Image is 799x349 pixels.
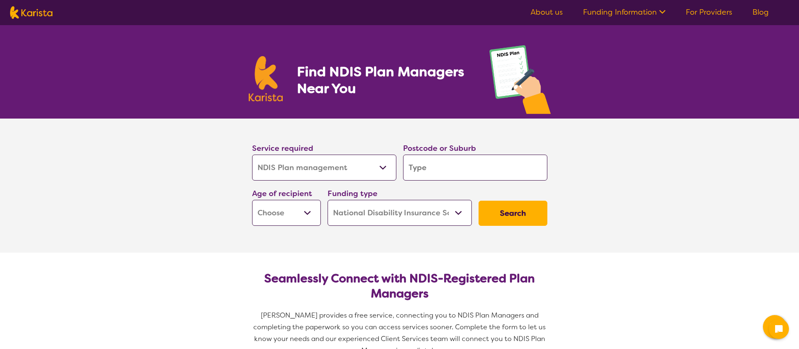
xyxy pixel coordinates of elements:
label: Postcode or Suburb [403,143,476,153]
label: Service required [252,143,313,153]
img: Karista logo [249,56,283,101]
input: Type [403,155,547,181]
label: Funding type [328,189,377,199]
button: Channel Menu [763,315,786,339]
img: Karista logo [10,6,52,19]
label: Age of recipient [252,189,312,199]
h2: Seamlessly Connect with NDIS-Registered Plan Managers [259,271,541,301]
a: About us [531,7,563,17]
img: plan-management [489,45,551,119]
a: Blog [752,7,769,17]
a: For Providers [686,7,732,17]
h1: Find NDIS Plan Managers Near You [297,63,472,97]
button: Search [479,201,547,226]
a: Funding Information [583,7,666,17]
